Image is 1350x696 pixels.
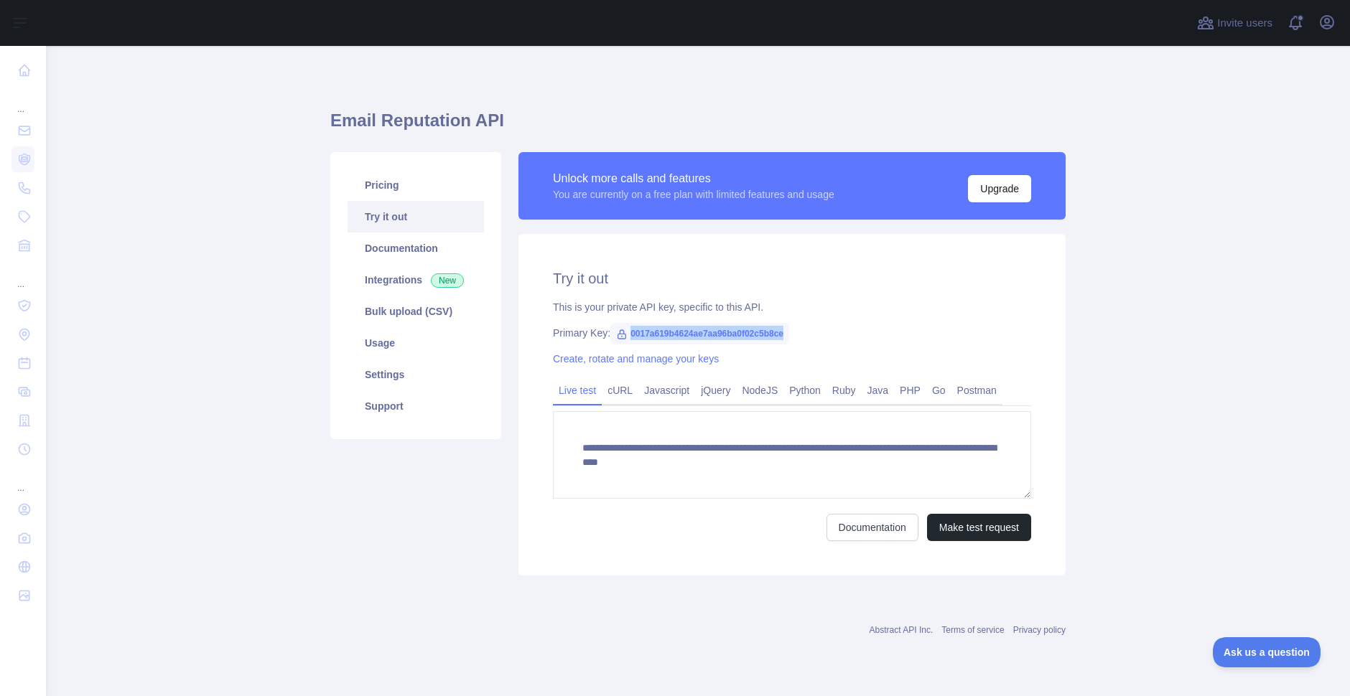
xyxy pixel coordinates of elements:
button: Make test request [927,514,1031,541]
a: Postman [951,379,1002,402]
a: PHP [894,379,926,402]
a: jQuery [695,379,736,402]
div: ... [11,261,34,290]
span: Invite users [1217,15,1272,32]
a: Support [348,390,484,422]
div: You are currently on a free plan with limited features and usage [553,187,834,202]
button: Invite users [1194,11,1275,34]
button: Upgrade [968,175,1031,202]
a: Pricing [348,169,484,201]
a: NodeJS [736,379,783,402]
a: Ruby [827,379,862,402]
div: Unlock more calls and features [553,170,834,187]
a: Integrations New [348,264,484,296]
a: Documentation [827,514,918,541]
a: Go [926,379,951,402]
a: Live test [553,379,602,402]
span: 0017a619b4624ae7aa96ba0f02c5b8ce [610,323,789,344]
a: Create, rotate and manage your keys [553,353,719,365]
a: Java [862,379,895,402]
h2: Try it out [553,268,1031,288]
h1: Email Reputation API [330,109,1066,144]
a: Javascript [638,379,695,402]
a: Documentation [348,232,484,264]
a: Privacy policy [1013,625,1066,635]
a: Python [783,379,827,402]
a: cURL [602,379,638,402]
div: ... [11,465,34,494]
div: ... [11,86,34,115]
a: Settings [348,359,484,390]
a: Usage [348,327,484,359]
div: This is your private API key, specific to this API. [553,300,1031,314]
a: Terms of service [941,625,1004,635]
iframe: Toggle Customer Support [1213,637,1321,667]
div: Primary Key: [553,326,1031,340]
a: Abstract API Inc. [870,625,934,635]
a: Bulk upload (CSV) [348,296,484,327]
span: New [431,273,464,288]
a: Try it out [348,201,484,232]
